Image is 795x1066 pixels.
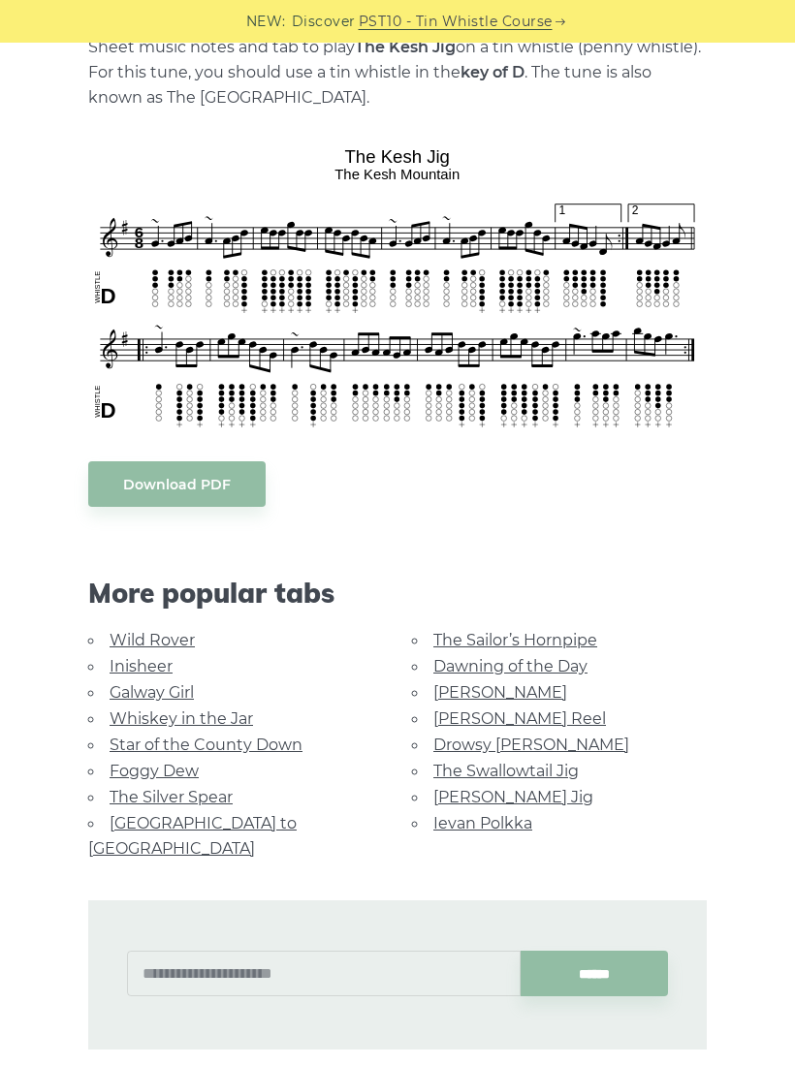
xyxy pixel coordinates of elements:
a: [PERSON_NAME] Reel [433,709,606,728]
a: Inisheer [110,657,173,675]
span: NEW: [246,11,286,33]
span: Discover [292,11,356,33]
a: [PERSON_NAME] [433,683,567,702]
a: Star of the County Down [110,736,302,754]
a: Galway Girl [110,683,194,702]
a: Whiskey in the Jar [110,709,253,728]
a: Download PDF [88,461,266,507]
a: PST10 - Tin Whistle Course [359,11,553,33]
strong: The Kesh Jig [355,38,456,56]
a: Ievan Polkka [433,814,532,832]
a: [PERSON_NAME] Jig [433,788,593,806]
span: More popular tabs [88,577,707,610]
a: The Swallowtail Jig [433,762,579,780]
a: Foggy Dew [110,762,199,780]
a: The Silver Spear [110,788,233,806]
a: [GEOGRAPHIC_DATA] to [GEOGRAPHIC_DATA] [88,814,297,858]
a: Dawning of the Day [433,657,588,675]
a: Wild Rover [110,631,195,649]
a: Drowsy [PERSON_NAME] [433,736,629,754]
img: The Kesh Jig Tin Whistle Tabs & Sheet Music [88,140,707,432]
a: The Sailor’s Hornpipe [433,631,597,649]
p: Sheet music notes and tab to play on a tin whistle (penny whistle). For this tune, you should use... [88,35,707,110]
strong: key of D [461,63,525,81]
